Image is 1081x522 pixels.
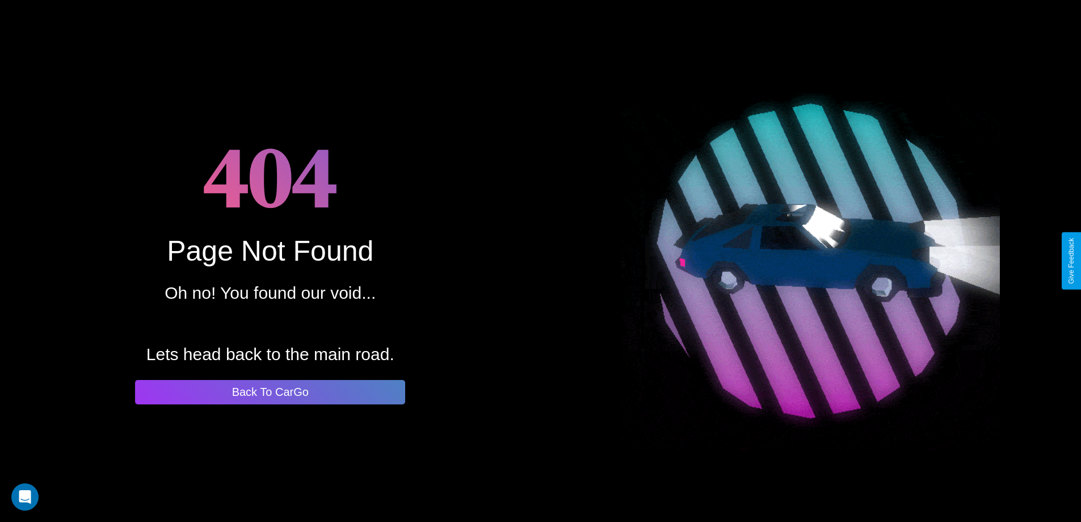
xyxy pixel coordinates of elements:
[621,72,1000,450] img: spinning car
[146,278,394,370] p: Oh no! You found our void... Lets head back to the main road.
[135,380,405,404] button: Back To CarGo
[11,483,39,511] div: Open Intercom Messenger
[167,235,373,268] div: Page Not Found
[1067,238,1075,284] div: Give Feedback
[203,118,338,235] h1: 404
